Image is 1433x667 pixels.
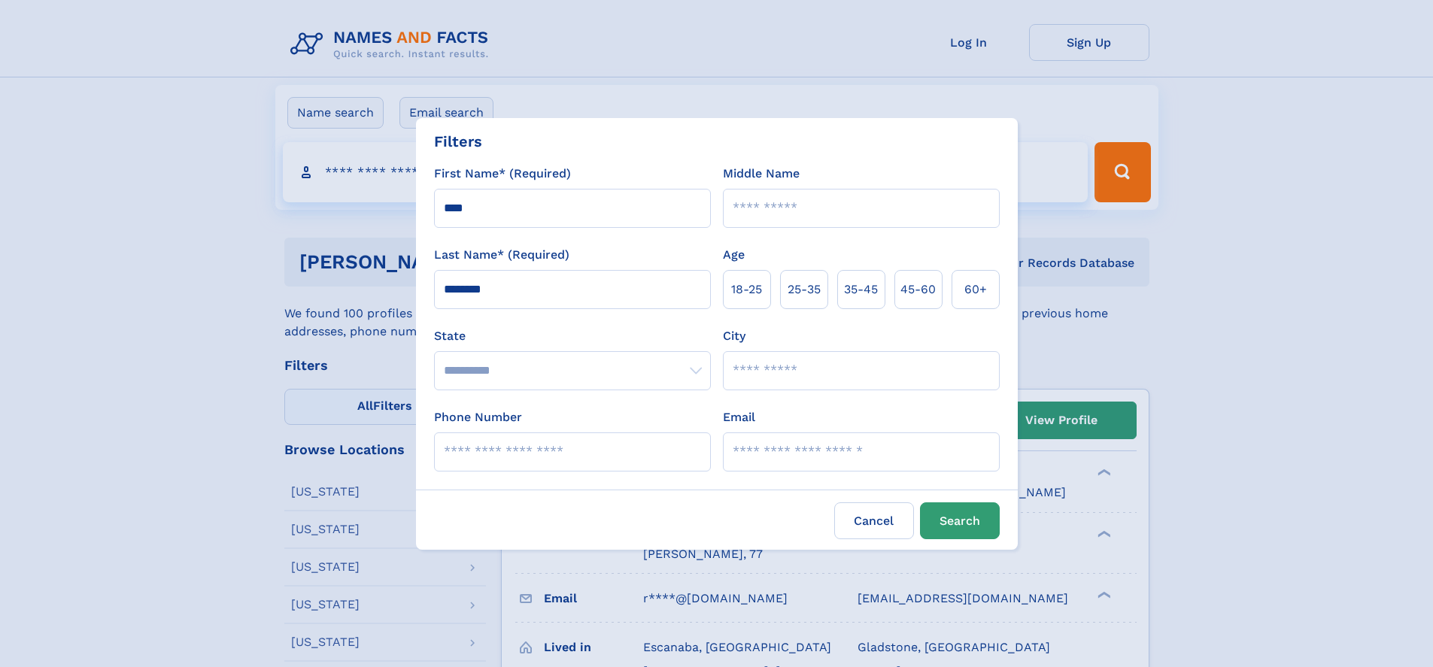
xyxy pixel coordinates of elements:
[723,327,745,345] label: City
[434,165,571,183] label: First Name* (Required)
[844,280,878,299] span: 35‑45
[434,246,569,264] label: Last Name* (Required)
[920,502,1000,539] button: Search
[788,280,821,299] span: 25‑35
[723,408,755,426] label: Email
[434,327,711,345] label: State
[723,165,800,183] label: Middle Name
[834,502,914,539] label: Cancel
[434,408,522,426] label: Phone Number
[900,280,936,299] span: 45‑60
[964,280,987,299] span: 60+
[434,130,482,153] div: Filters
[731,280,762,299] span: 18‑25
[723,246,745,264] label: Age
